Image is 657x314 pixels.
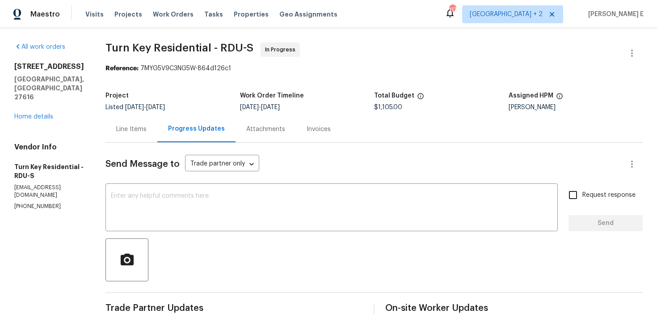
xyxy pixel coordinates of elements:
h5: Project [105,93,129,99]
span: Trade Partner Updates [105,304,363,313]
h5: Work Order Timeline [240,93,304,99]
span: [DATE] [125,104,144,110]
a: Home details [14,114,53,120]
span: Projects [114,10,142,19]
h4: Vendor Info [14,143,84,152]
span: Work Orders [153,10,194,19]
div: Line Items [116,125,147,134]
span: The total cost of line items that have been proposed by Opendoor. This sum includes line items th... [417,93,424,104]
span: Listed [105,104,165,110]
span: - [240,104,280,110]
div: Attachments [246,125,285,134]
div: [PERSON_NAME] [509,104,643,110]
div: Invoices [307,125,331,134]
span: In Progress [265,45,299,54]
span: [DATE] [240,104,259,110]
span: Send Message to [105,160,180,169]
div: Progress Updates [168,124,225,133]
h5: [GEOGRAPHIC_DATA], [GEOGRAPHIC_DATA] 27616 [14,75,84,102]
span: Maestro [30,10,60,19]
span: Geo Assignments [279,10,337,19]
h5: Total Budget [374,93,414,99]
p: [EMAIL_ADDRESS][DOMAIN_NAME] [14,184,84,199]
div: 117 [449,5,455,14]
span: Tasks [204,11,223,17]
span: The hpm assigned to this work order. [556,93,563,104]
span: Request response [582,191,636,200]
h5: Turn Key Residential - RDU-S [14,162,84,180]
span: Visits [85,10,104,19]
span: - [125,104,165,110]
a: All work orders [14,44,65,50]
span: On-site Worker Updates [385,304,643,313]
div: 7MYG5V9C3NG5W-864d126c1 [105,64,643,73]
span: $1,105.00 [374,104,402,110]
b: Reference: [105,65,139,72]
span: [PERSON_NAME] E [585,10,644,19]
p: [PHONE_NUMBER] [14,203,84,210]
span: [DATE] [261,104,280,110]
span: [DATE] [146,104,165,110]
span: Turn Key Residential - RDU-S [105,42,253,53]
div: Trade partner only [185,157,259,172]
h5: Assigned HPM [509,93,553,99]
span: Properties [234,10,269,19]
span: [GEOGRAPHIC_DATA] + 2 [470,10,543,19]
h2: [STREET_ADDRESS] [14,62,84,71]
